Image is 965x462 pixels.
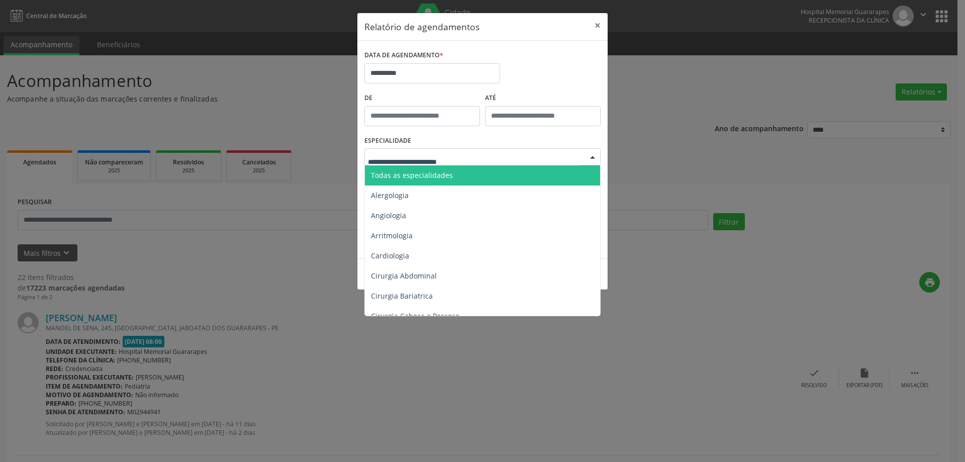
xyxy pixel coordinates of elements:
span: Angiologia [371,211,406,220]
label: ESPECIALIDADE [364,133,411,149]
label: ATÉ [485,90,601,106]
label: De [364,90,480,106]
span: Cardiologia [371,251,409,260]
span: Todas as especialidades [371,170,453,180]
span: Cirurgia Bariatrica [371,291,433,301]
span: Cirurgia Cabeça e Pescoço [371,311,459,321]
label: DATA DE AGENDAMENTO [364,48,443,63]
span: Cirurgia Abdominal [371,271,437,281]
span: Alergologia [371,191,409,200]
button: Close [588,13,608,38]
h5: Relatório de agendamentos [364,20,479,33]
span: Arritmologia [371,231,413,240]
